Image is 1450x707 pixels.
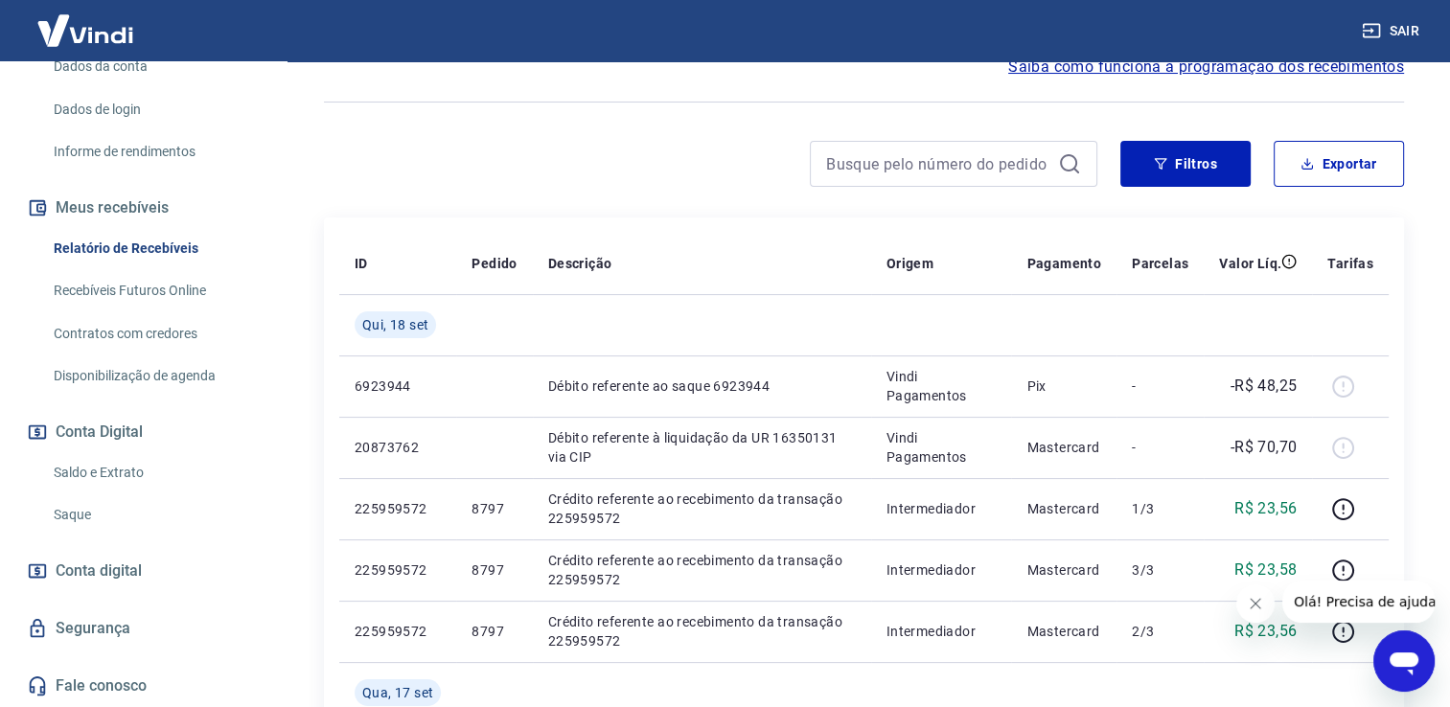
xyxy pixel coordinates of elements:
p: 225959572 [355,499,441,518]
p: Mastercard [1026,560,1101,580]
p: -R$ 48,25 [1231,375,1298,398]
a: Segurança [23,607,264,650]
a: Dados da conta [46,47,264,86]
p: Intermediador [886,560,997,580]
p: R$ 23,56 [1234,497,1297,520]
a: Fale conosco [23,665,264,707]
p: 8797 [472,499,517,518]
p: 6923944 [355,376,441,396]
p: Débito referente ao saque 6923944 [548,376,856,396]
p: - [1132,438,1188,457]
a: Informe de rendimentos [46,132,264,171]
p: Tarifas [1327,254,1373,273]
p: 1/3 [1132,499,1188,518]
p: 8797 [472,622,517,641]
p: 20873762 [355,438,441,457]
p: Crédito referente ao recebimento da transação 225959572 [548,490,856,528]
a: Saiba como funciona a programação dos recebimentos [1008,56,1404,79]
p: 3/3 [1132,560,1188,580]
p: - [1132,376,1188,396]
p: Pedido [472,254,517,273]
span: Olá! Precisa de ajuda? [12,13,161,29]
p: 225959572 [355,560,441,580]
p: Valor Líq. [1219,254,1281,273]
button: Exportar [1274,141,1404,187]
p: Descrição [548,254,612,273]
span: Qui, 18 set [362,315,428,334]
p: Crédito referente ao recebimento da transação 225959572 [548,551,856,589]
iframe: Fechar mensagem [1236,584,1275,623]
p: Vindi Pagamentos [886,367,997,405]
p: ID [355,254,368,273]
button: Conta Digital [23,411,264,453]
button: Meus recebíveis [23,187,264,229]
a: Conta digital [23,550,264,592]
p: Vindi Pagamentos [886,428,997,467]
p: 225959572 [355,622,441,641]
p: Pix [1026,376,1101,396]
p: Crédito referente ao recebimento da transação 225959572 [548,612,856,650]
iframe: Botão para abrir a janela de mensagens [1373,630,1435,692]
a: Saque [46,495,264,535]
iframe: Mensagem da empresa [1282,581,1435,623]
button: Sair [1358,13,1427,49]
p: Débito referente à liquidação da UR 16350131 via CIP [548,428,856,467]
a: Recebíveis Futuros Online [46,271,264,310]
a: Dados de login [46,90,264,129]
p: Origem [886,254,933,273]
a: Disponibilização de agenda [46,356,264,396]
p: 8797 [472,560,517,580]
input: Busque pelo número do pedido [826,149,1050,178]
span: Conta digital [56,558,142,584]
p: Pagamento [1026,254,1101,273]
p: R$ 23,56 [1234,620,1297,643]
p: Intermediador [886,499,997,518]
p: -R$ 70,70 [1231,436,1298,459]
p: Parcelas [1132,254,1188,273]
p: Mastercard [1026,438,1101,457]
p: 2/3 [1132,622,1188,641]
a: Contratos com credores [46,314,264,353]
p: Mastercard [1026,499,1101,518]
p: Intermediador [886,622,997,641]
p: R$ 23,58 [1234,559,1297,582]
p: Mastercard [1026,622,1101,641]
button: Filtros [1120,141,1251,187]
span: Qua, 17 set [362,683,433,702]
a: Saldo e Extrato [46,453,264,492]
img: Vindi [23,1,148,59]
a: Relatório de Recebíveis [46,229,264,268]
